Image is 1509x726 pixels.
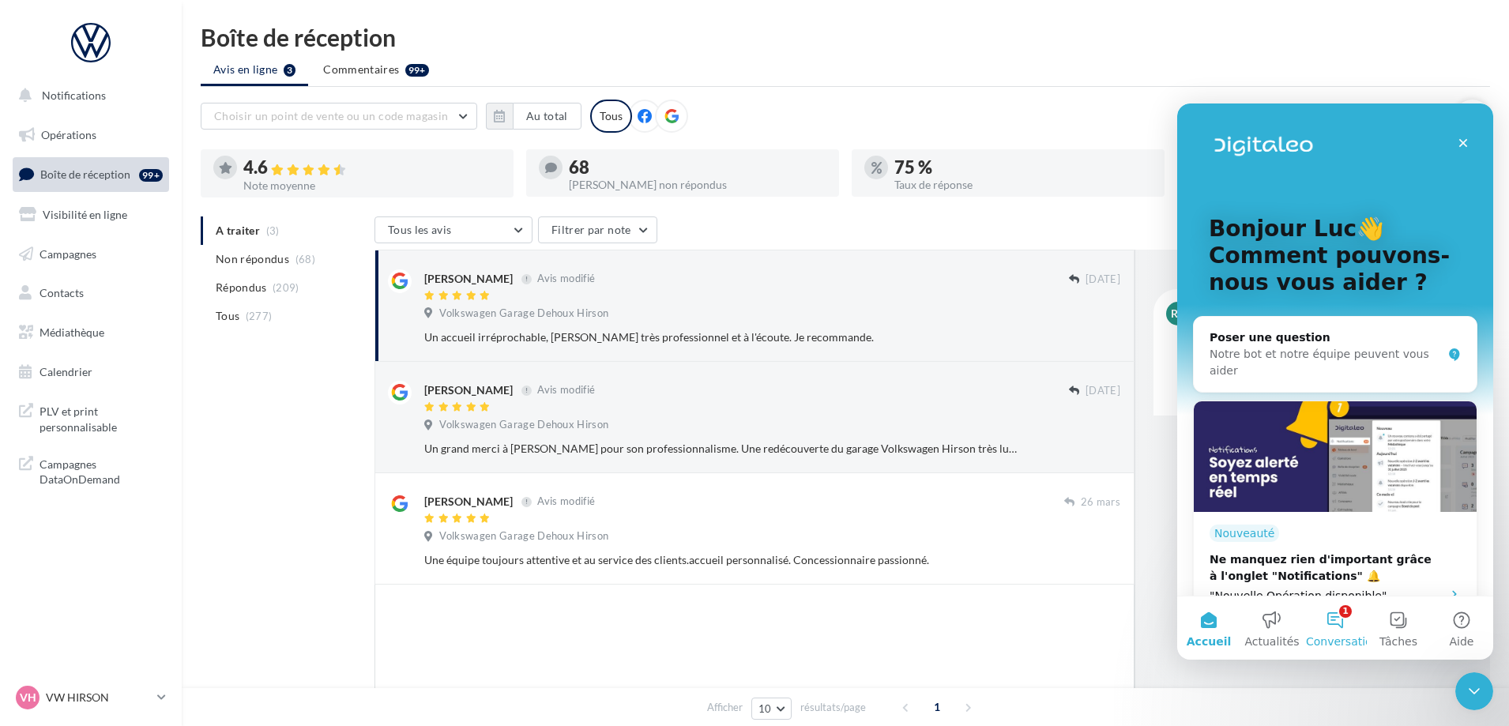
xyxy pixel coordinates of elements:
span: Volkswagen Garage Dehoux Hirson [439,418,608,432]
span: [DATE] [1086,273,1120,287]
div: Taux de réponse [894,179,1152,190]
button: 10 [751,698,792,720]
span: Notifications [42,88,106,102]
div: Un accueil irréprochable, [PERSON_NAME] très professionnel et à l'écoute. Je recommande. [424,329,1018,345]
a: Campagnes DataOnDemand [9,447,172,494]
div: 99+ [139,169,163,182]
a: Opérations [9,118,172,152]
span: (68) [295,253,315,265]
button: Au total [486,103,581,130]
span: Tous les avis [388,223,452,236]
span: Rg [1171,306,1186,322]
div: Tous [590,100,632,133]
div: 68 [569,159,826,176]
a: PLV et print personnalisable [9,394,172,441]
div: 75 % [894,159,1152,176]
button: Choisir un point de vente ou un code magasin [201,103,477,130]
div: Note moyenne [243,180,501,191]
span: Choisir un point de vente ou un code magasin [214,109,448,122]
span: Avis modifié [537,495,595,508]
span: (209) [273,281,299,294]
span: Commentaires [323,62,399,77]
a: Médiathèque [9,316,172,349]
a: VH VW HIRSON [13,683,169,713]
span: (277) [246,310,273,322]
div: 99+ [405,64,429,77]
button: Au total [513,103,581,130]
span: Campagnes DataOnDemand [40,453,163,487]
span: Opérations [41,128,96,141]
span: Contacts [40,286,84,299]
div: Boîte de réception [201,25,1490,49]
a: Visibilité en ligne [9,198,172,231]
div: Une équipe toujours attentive et au service des clients.accueil personnalisé. Concessionnaire pas... [424,552,1018,568]
span: résultats/page [800,700,866,715]
div: [PERSON_NAME] [424,382,513,398]
button: Notifications [9,79,166,112]
div: Un grand merci à [PERSON_NAME] pour son professionnalisme. Une redécouverte du garage Volkswagen ... [424,441,1018,457]
span: Répondus [216,280,267,295]
button: Filtrer par note [538,216,657,243]
a: Calendrier [9,355,172,389]
iframe: Intercom live chat [1455,672,1493,710]
span: PLV et print personnalisable [40,401,163,434]
span: [DATE] [1086,384,1120,398]
p: VW HIRSON [46,690,151,705]
span: Calendrier [40,365,92,378]
div: [PERSON_NAME] [424,494,513,510]
span: Volkswagen Garage Dehoux Hirson [439,529,608,544]
span: 1 [924,694,950,720]
span: Non répondus [216,251,289,267]
div: 4.6 [243,159,501,177]
div: [PERSON_NAME] non répondus [569,179,826,190]
div: [PERSON_NAME] [424,271,513,287]
button: Tous les avis [374,216,532,243]
span: Boîte de réception [40,167,130,181]
a: Campagnes [9,238,172,271]
span: Campagnes [40,246,96,260]
span: Tous [216,308,239,324]
span: VH [20,690,36,705]
span: Afficher [707,700,743,715]
a: Boîte de réception99+ [9,157,172,191]
a: Contacts [9,276,172,310]
span: 26 mars [1081,495,1120,510]
span: Médiathèque [40,325,104,339]
iframe: Intercom live chat [1177,103,1493,660]
span: 10 [758,702,772,715]
span: Volkswagen Garage Dehoux Hirson [439,307,608,321]
span: Avis modifié [537,273,595,285]
span: Avis modifié [537,384,595,397]
span: Visibilité en ligne [43,208,127,221]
